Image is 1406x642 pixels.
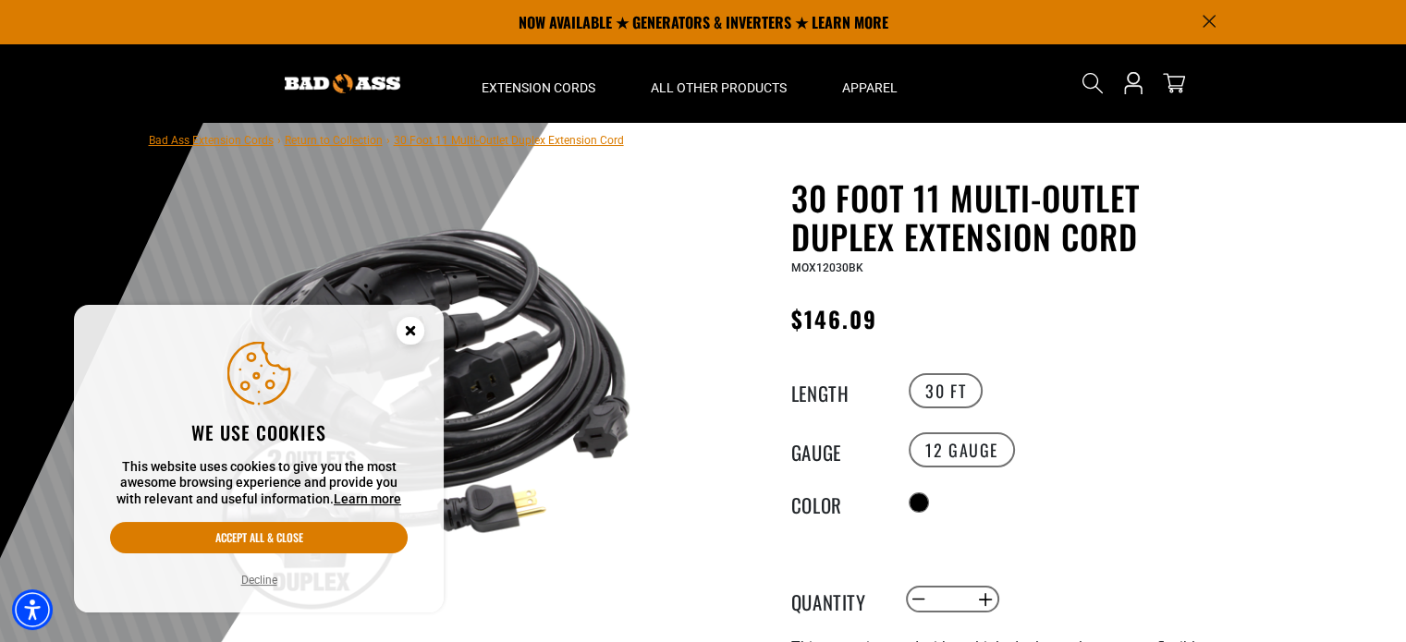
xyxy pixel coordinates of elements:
span: › [386,134,390,147]
div: Sort New > Old [7,59,1399,76]
img: black [203,182,649,627]
div: Download [7,209,1399,225]
button: Decline [236,571,283,589]
div: WEBSITE [7,593,1399,610]
nav: breadcrumbs [149,128,624,151]
div: Delete [7,92,1399,109]
span: All Other Products [651,79,787,96]
div: New source [7,543,1399,560]
div: Home [7,493,1399,510]
button: Accept all & close [110,522,408,553]
button: Close this option [377,305,444,362]
div: Add Outline Template [7,242,1399,259]
div: Visual Art [7,342,1399,358]
div: Home [7,7,386,24]
aside: Cookie Consent [74,305,444,613]
label: Quantity [791,587,884,612]
div: SAVE AND GO HOME [7,443,1399,460]
h2: We use cookies [110,420,408,444]
div: ??? [7,410,1399,427]
img: Bad Ass Extension Cords [285,74,400,93]
div: Journal [7,275,1399,292]
a: This website uses cookies to give you the most awesome browsing experience and provide you with r... [334,491,401,506]
summary: Apparel [814,44,925,122]
span: 30 Foot 11 Multi-Outlet Duplex Extension Cord [394,134,624,147]
div: CANCEL [7,394,1399,410]
span: Extension Cords [482,79,595,96]
legend: Length [791,379,884,403]
summary: All Other Products [623,44,814,122]
div: JOURNAL [7,610,1399,626]
div: This outline has no content. Would you like to delete it? [7,427,1399,443]
div: Magazine [7,292,1399,309]
div: CANCEL [7,510,1399,527]
span: $146.09 [791,302,878,335]
div: Newspaper [7,309,1399,325]
label: 12 Gauge [909,432,1015,467]
div: BOOK [7,576,1399,593]
p: This website uses cookies to give you the most awesome browsing experience and provide you with r... [110,459,408,508]
div: Options [7,109,1399,126]
legend: Gauge [791,438,884,462]
div: Accessibility Menu [12,589,53,630]
div: SAVE [7,560,1399,576]
h1: 30 Foot 11 Multi-Outlet Duplex Extension Cord [791,178,1244,256]
label: 30 FT [909,373,983,408]
div: Rename [7,142,1399,159]
a: Bad Ass Extension Cords [149,134,274,147]
div: DELETE [7,460,1399,477]
legend: Color [791,491,884,515]
div: MOVE [7,527,1399,543]
div: Television/Radio [7,325,1399,342]
div: Sign out [7,126,1399,142]
span: › [277,134,281,147]
a: Open this option [1119,44,1148,122]
div: TODO: put dlg title [7,358,1399,375]
div: Search for Source [7,259,1399,275]
span: MOX12030BK [791,261,863,274]
div: Delete [7,176,1399,192]
div: Print [7,225,1399,242]
div: Sort A > Z [7,42,1399,59]
summary: Extension Cords [454,44,623,122]
a: cart [1159,72,1189,94]
span: Apparel [842,79,898,96]
div: Move To ... [7,76,1399,92]
div: Move To ... [7,159,1399,176]
div: Move to ... [7,477,1399,493]
summary: Search [1078,68,1107,98]
a: Return to Collection [285,134,383,147]
div: Rename Outline [7,192,1399,209]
